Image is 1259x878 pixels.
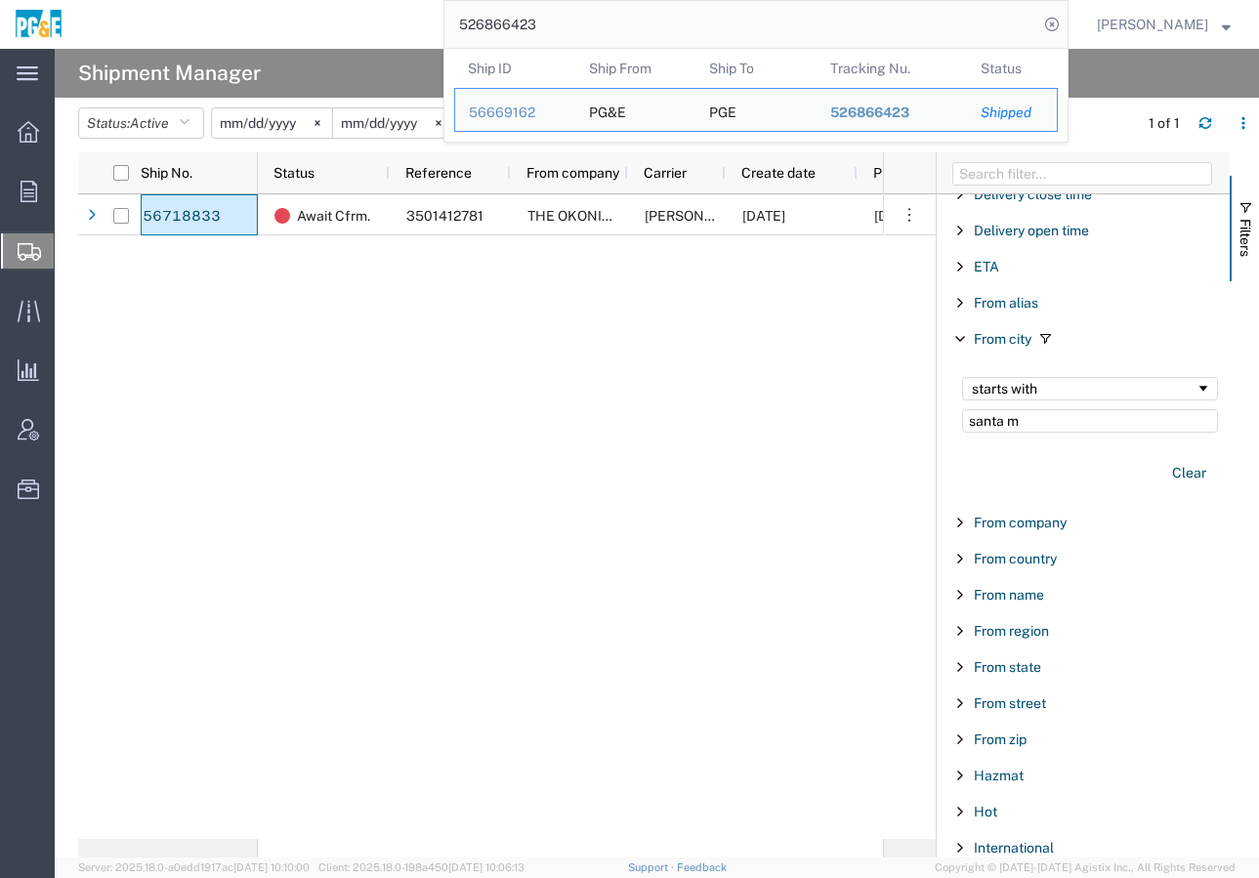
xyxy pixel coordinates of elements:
[830,103,954,123] div: 526866423
[645,208,756,224] span: C.H. Robinson
[741,165,816,181] span: Create date
[273,165,315,181] span: Status
[1149,113,1183,134] div: 1 of 1
[318,861,525,873] span: Client: 2025.18.0-198a450
[981,103,1043,123] div: Shipped
[406,208,483,224] span: 3501412781
[448,861,525,873] span: [DATE] 10:06:13
[527,208,717,224] span: THE OKONITE COMPANY INC
[935,859,1236,876] span: Copyright © [DATE]-[DATE] Agistix Inc., All Rights Reserved
[1096,13,1232,36] button: [PERSON_NAME]
[526,165,619,181] span: From company
[974,768,1024,783] span: Hazmat
[873,165,947,181] span: Pickup date
[974,259,999,274] span: ETA
[974,659,1041,675] span: From state
[333,108,453,138] input: Not set
[142,201,222,232] a: 56718833
[1097,14,1208,35] span: Wendy Hetrick
[78,49,261,98] h4: Shipment Manager
[644,165,687,181] span: Carrier
[78,107,204,139] button: Status:Active
[830,105,909,120] span: 526866423
[589,89,626,131] div: PG&E
[972,381,1196,397] div: starts with
[677,861,727,873] a: Feedback
[130,115,169,131] span: Active
[974,840,1054,856] span: International
[974,732,1027,747] span: From zip
[709,89,736,131] div: PGE
[974,551,1057,566] span: From country
[575,49,696,88] th: Ship From
[444,1,1038,48] input: Search for shipment number, reference number
[141,165,192,181] span: Ship No.
[469,103,562,123] div: 56669162
[974,804,997,819] span: Hot
[974,187,1092,202] span: Delivery close time
[695,49,817,88] th: Ship To
[212,108,332,138] input: Not set
[952,162,1212,186] input: Filter Columns Input
[78,861,310,873] span: Server: 2025.18.0-a0edd1917ac
[967,49,1058,88] th: Status
[454,49,575,88] th: Ship ID
[974,331,1031,347] span: From city
[974,515,1067,530] span: From company
[1238,219,1253,257] span: Filters
[962,377,1218,400] div: Filtering operator
[817,49,968,88] th: Tracking Nu.
[1160,457,1218,489] button: Clear
[974,295,1038,311] span: From alias
[962,409,1218,433] input: Filter Value
[233,861,310,873] span: [DATE] 10:10:00
[974,623,1049,639] span: From region
[454,49,1068,142] table: Search Results
[14,10,63,39] img: logo
[297,195,370,236] span: Await Cfrm.
[974,223,1089,238] span: Delivery open time
[405,165,472,181] span: Reference
[742,208,785,224] span: 09/04/2025
[628,861,677,873] a: Support
[974,695,1046,711] span: From street
[937,194,1230,857] div: Filter List 66 Filters
[974,587,1044,603] span: From name
[874,208,917,224] span: 09/05/2025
